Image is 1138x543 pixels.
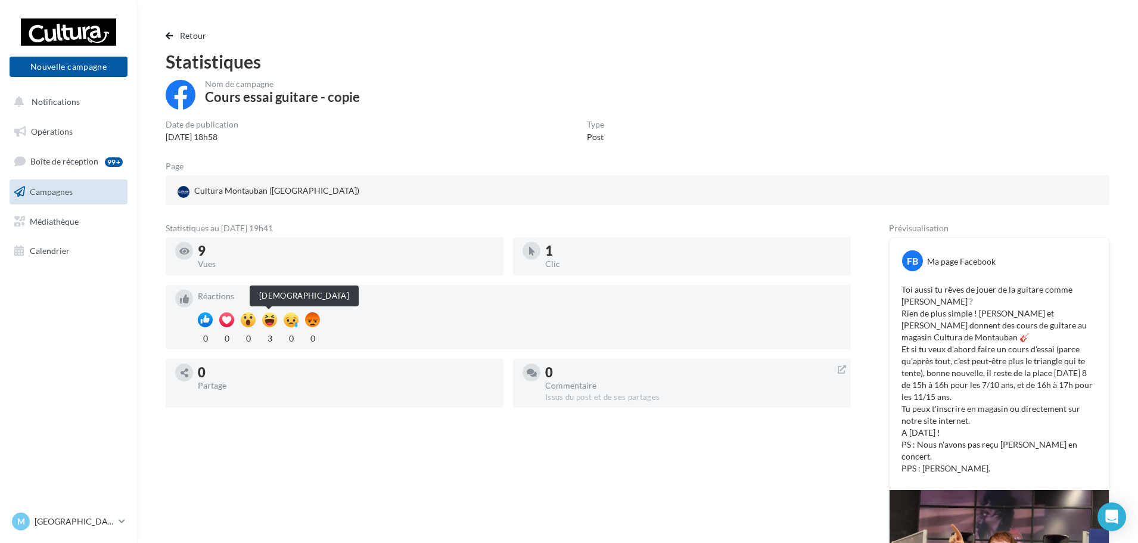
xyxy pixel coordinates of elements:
div: Issus du post et de ses partages [545,392,841,403]
p: [GEOGRAPHIC_DATA] [35,516,114,528]
button: Nouvelle campagne [10,57,128,77]
a: Calendrier [7,238,130,263]
div: [DATE] 18h58 [166,131,238,143]
div: 1 [545,244,841,257]
div: Réactions [198,292,841,300]
span: M [17,516,25,528]
div: Prévisualisation [889,224,1109,232]
span: Campagnes [30,187,73,197]
div: 0 [545,366,841,379]
div: 0 [219,330,234,345]
div: Statistiques [166,52,1109,70]
div: Ma page Facebook [927,256,996,268]
div: Statistiques au [DATE] 19h41 [166,224,851,232]
div: Clic [545,260,841,268]
a: Médiathèque [7,209,130,234]
div: 9 [198,244,494,257]
div: Partage [198,381,494,390]
div: [DEMOGRAPHIC_DATA] [250,286,359,306]
div: 99+ [105,157,123,167]
a: Boîte de réception99+ [7,148,130,174]
span: Retour [180,30,207,41]
div: Post [587,131,604,143]
a: Campagnes [7,179,130,204]
div: Page [166,162,193,170]
div: 0 [305,330,320,345]
a: Cultura Montauban ([GEOGRAPHIC_DATA]) [175,182,483,200]
div: 0 [284,330,299,345]
div: Vues [198,260,494,268]
a: Opérations [7,119,130,144]
a: M [GEOGRAPHIC_DATA] [10,510,128,533]
div: 0 [241,330,256,345]
button: Notifications [7,89,125,114]
div: Nom de campagne [205,80,360,88]
span: Médiathèque [30,216,79,226]
div: 3 [262,330,277,345]
span: Notifications [32,97,80,107]
div: 0 [198,366,494,379]
div: Type [587,120,604,129]
button: Retour [166,29,212,43]
div: 0 [198,330,213,345]
div: Cours essai guitare - copie [205,91,360,104]
div: Date de publication [166,120,238,129]
span: Opérations [31,126,73,136]
span: Calendrier [30,246,70,256]
div: Commentaire [545,381,841,390]
div: FB [902,250,923,271]
div: Cultura Montauban ([GEOGRAPHIC_DATA]) [175,182,362,200]
span: Boîte de réception [30,156,98,166]
div: Open Intercom Messenger [1097,502,1126,531]
p: Toi aussi tu rêves de jouer de la guitare comme [PERSON_NAME] ? Rien de plus simple ! [PERSON_NAM... [901,284,1097,474]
